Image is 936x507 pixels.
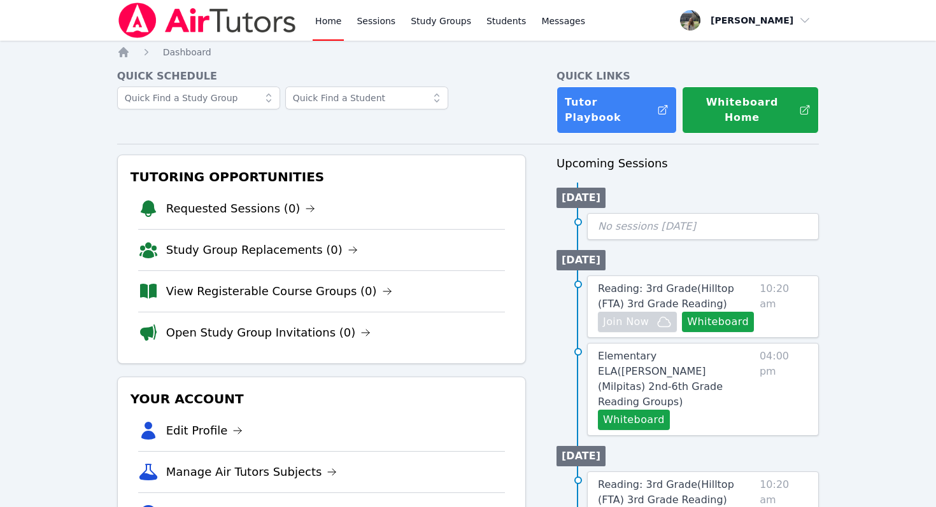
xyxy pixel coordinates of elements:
h4: Quick Schedule [117,69,526,84]
h3: Tutoring Opportunities [128,165,515,188]
img: Air Tutors [117,3,297,38]
span: No sessions [DATE] [598,220,696,232]
span: Reading: 3rd Grade ( Hilltop (FTA) 3rd Grade Reading ) [598,282,734,310]
h3: Upcoming Sessions [557,155,819,172]
span: Join Now [603,314,649,330]
a: Open Study Group Invitations (0) [166,324,371,342]
nav: Breadcrumb [117,46,819,59]
span: 04:00 pm [760,349,808,430]
a: Elementary ELA([PERSON_NAME] (Milpitas) 2nd-6th Grade Reading Groups) [598,349,755,410]
span: Reading: 3rd Grade ( Hilltop (FTA) 3rd Grade Reading ) [598,478,734,506]
a: Study Group Replacements (0) [166,241,358,259]
span: 10:20 am [760,281,808,332]
a: Requested Sessions (0) [166,200,316,218]
a: Edit Profile [166,422,243,440]
a: Dashboard [163,46,211,59]
span: Dashboard [163,47,211,57]
button: Whiteboard [598,410,670,430]
li: [DATE] [557,446,606,466]
span: Messages [541,15,585,27]
h4: Quick Links [557,69,819,84]
button: Join Now [598,312,677,332]
button: Whiteboard [682,312,754,332]
input: Quick Find a Study Group [117,87,280,109]
button: Whiteboard Home [682,87,819,134]
li: [DATE] [557,188,606,208]
input: Quick Find a Student [285,87,448,109]
a: Reading: 3rd Grade(Hilltop (FTA) 3rd Grade Reading) [598,281,755,312]
a: View Registerable Course Groups (0) [166,282,392,300]
h3: Your Account [128,387,515,410]
a: Manage Air Tutors Subjects [166,463,337,481]
li: [DATE] [557,250,606,270]
span: Elementary ELA ( [PERSON_NAME] (Milpitas) 2nd-6th Grade Reading Groups ) [598,350,723,408]
a: Tutor Playbook [557,87,677,134]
